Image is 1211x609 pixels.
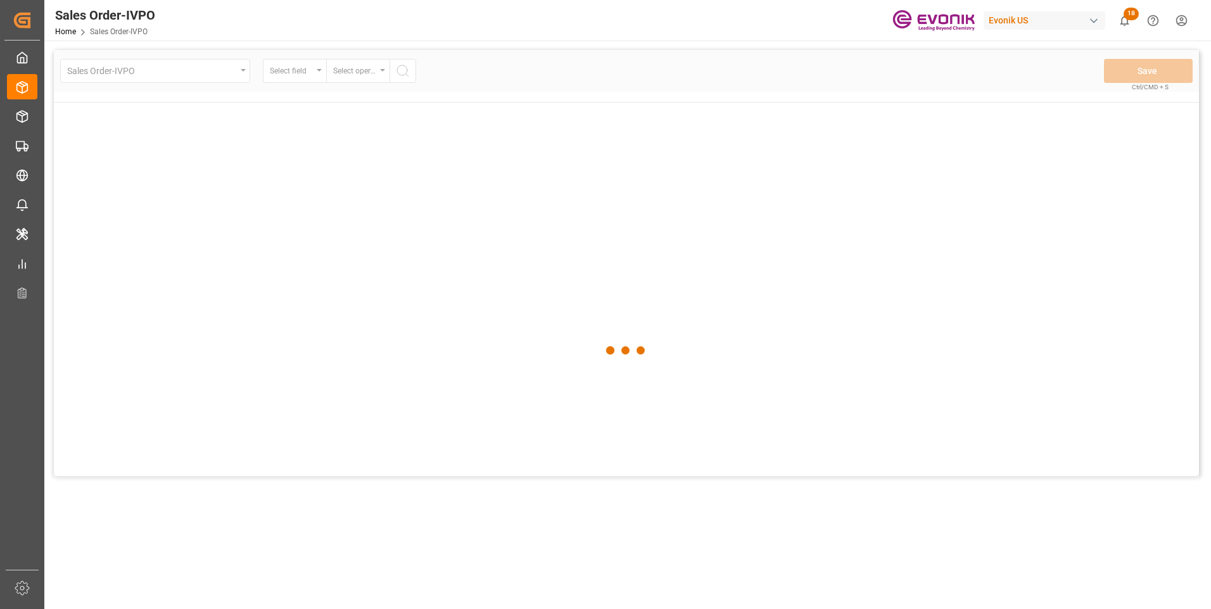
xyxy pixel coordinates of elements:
[984,11,1105,30] div: Evonik US
[1110,6,1139,35] button: show 18 new notifications
[892,9,975,32] img: Evonik-brand-mark-Deep-Purple-RGB.jpeg_1700498283.jpeg
[55,6,155,25] div: Sales Order-IVPO
[55,27,76,36] a: Home
[1124,8,1139,20] span: 18
[1139,6,1167,35] button: Help Center
[984,8,1110,32] button: Evonik US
